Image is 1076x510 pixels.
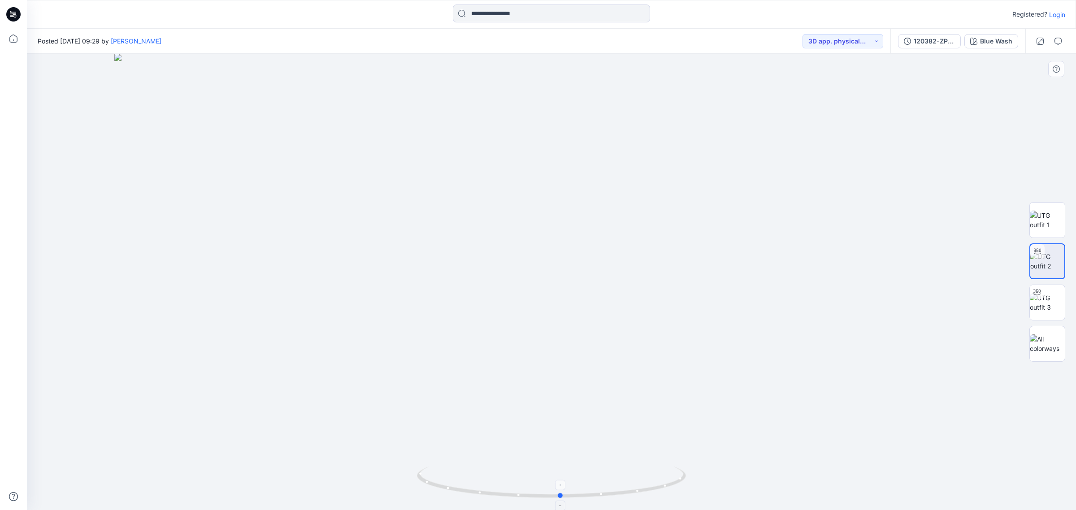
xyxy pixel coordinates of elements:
[914,36,955,46] div: 120382-ZPL DEV2 KM
[898,34,961,48] button: 120382-ZPL DEV2 KM
[980,36,1012,46] div: Blue Wash
[111,37,161,45] a: [PERSON_NAME]
[38,36,161,46] span: Posted [DATE] 09:29 by
[1012,9,1047,20] p: Registered?
[964,34,1018,48] button: Blue Wash
[1049,10,1065,19] p: Login
[1030,211,1065,229] img: UTG outfit 1
[1030,252,1064,271] img: UTG outfit 2
[1030,334,1065,353] img: All colorways
[1030,293,1065,312] img: UTG outfit 3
